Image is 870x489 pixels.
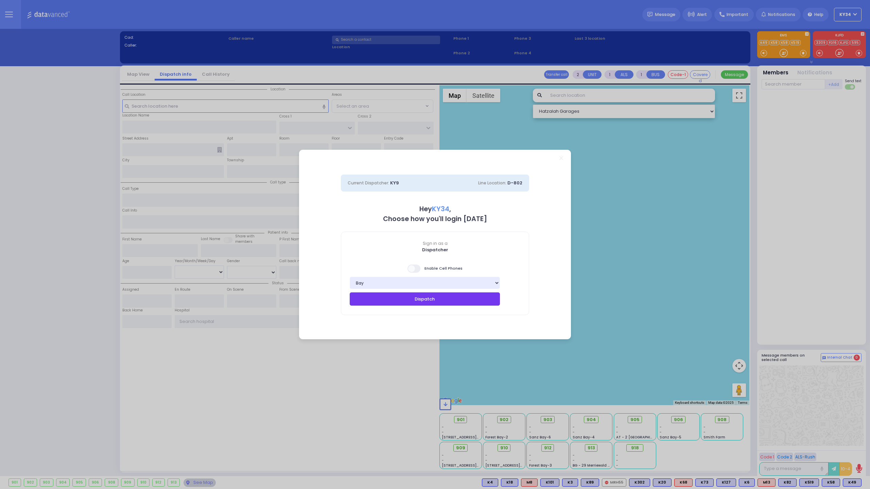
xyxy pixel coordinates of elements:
[478,180,506,186] span: Line Location:
[559,156,563,160] a: Close
[407,264,463,273] span: Enable Cell Phones
[507,180,522,186] span: D-802
[422,247,448,253] b: Dispatcher
[348,180,389,186] span: Current Dispatcher:
[383,214,487,223] b: Choose how you'll login [DATE]
[341,240,529,247] span: Sign in as a
[419,204,451,214] b: Hey ,
[350,292,500,305] button: Dispatch
[390,180,399,186] span: KY9
[432,204,449,214] span: KY34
